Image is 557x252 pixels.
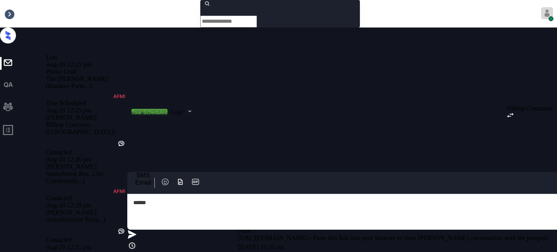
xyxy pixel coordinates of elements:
[132,109,167,115] div: Tour Scheduled
[46,202,127,209] div: Aug-20 12:28 pm
[507,113,514,118] img: icon-zuma
[46,170,127,185] div: Sunnybrook Res... (Air Communitie...)
[176,178,184,186] img: icon-zuma
[46,163,127,170] div: [PERSON_NAME]
[117,227,125,235] img: Kelsey was silent
[541,7,553,19] img: avatar
[46,156,127,163] div: Aug-20 12:26 pm
[160,178,171,187] button: icon-zuma
[2,124,14,138] span: profile
[46,244,127,251] div: Aug-20 12:31 pm
[507,105,553,112] div: Hilltop Commons
[127,241,137,250] img: icon-zuma
[113,189,125,195] div: AFM not sent
[46,236,127,244] div: Contacted
[46,216,127,223] div: Aster (Raintree Partn...)
[113,189,125,193] img: AFM not sent
[46,68,127,75] div: Phone Lead
[46,61,127,68] div: Aug-20 12:25 pm
[175,178,186,187] button: icon-zuma
[113,94,125,100] div: AFM not sent
[46,121,127,136] div: Hilltop Common... ([GEOGRAPHIC_DATA])
[46,54,127,61] div: Lost
[187,108,193,115] img: icon-zuma
[117,140,125,149] div: Kelsey was silent
[113,94,125,98] img: AFM not sent
[4,10,19,18] div: Inbox
[172,108,183,116] div: Lost
[46,209,127,216] div: [PERSON_NAME]
[46,195,127,202] div: Contacted
[190,178,201,187] button: icon-zuma
[117,227,125,236] div: Kelsey was silent
[135,179,151,186] div: Email
[46,149,127,156] div: Contacted
[192,178,199,186] img: icon-zuma
[135,172,151,179] div: SMS
[161,178,169,186] img: icon-zuma
[46,107,127,114] div: Aug-20 12:25 pm
[46,114,127,121] div: [PERSON_NAME]
[46,75,127,90] div: The [PERSON_NAME] (Raintree Partn...)
[117,140,125,148] img: Kelsey was silent
[46,100,127,107] div: Tour Scheduled
[127,230,137,239] img: icon-zuma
